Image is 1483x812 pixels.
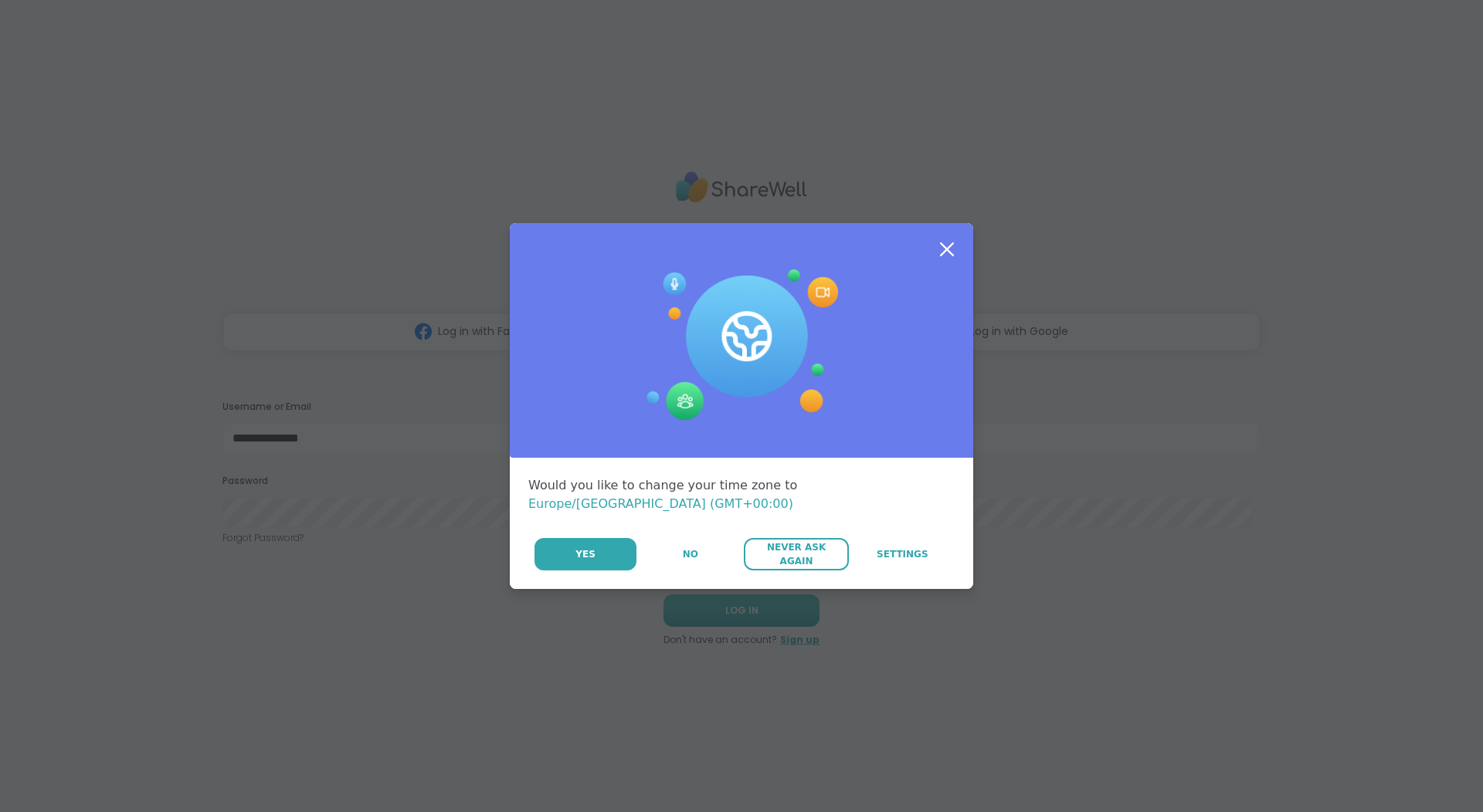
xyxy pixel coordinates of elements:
[744,538,848,570] button: Never Ask Again
[645,269,838,421] img: Session Experience
[528,476,955,513] div: Would you like to change your time zone to
[638,538,742,570] button: No
[534,538,636,570] button: Yes
[528,496,793,511] span: Europe/[GEOGRAPHIC_DATA] (GMT+00:00)
[877,547,928,561] span: Settings
[850,538,955,570] a: Settings
[683,547,698,561] span: No
[752,540,840,568] span: Never Ask Again
[575,547,596,561] span: Yes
